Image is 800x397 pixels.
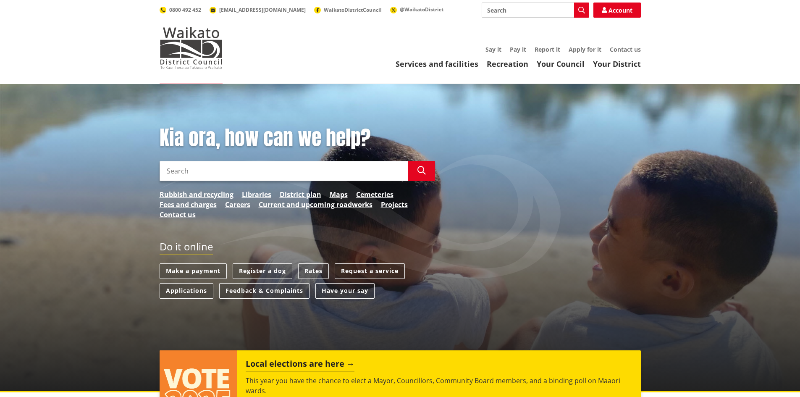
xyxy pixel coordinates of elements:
a: Maps [330,189,348,200]
a: Your District [593,59,641,69]
a: Rubbish and recycling [160,189,233,200]
a: Projects [381,200,408,210]
a: Have your say [315,283,375,299]
a: Contact us [610,45,641,53]
a: Applications [160,283,213,299]
a: Contact us [160,210,196,220]
a: Careers [225,200,250,210]
a: Your Council [537,59,585,69]
a: WaikatoDistrictCouncil [314,6,382,13]
a: Apply for it [569,45,601,53]
span: @WaikatoDistrict [400,6,443,13]
a: Say it [485,45,501,53]
a: Report it [535,45,560,53]
span: 0800 492 452 [169,6,201,13]
a: Pay it [510,45,526,53]
h2: Do it online [160,241,213,255]
a: Libraries [242,189,271,200]
input: Search input [160,161,408,181]
img: Waikato District Council - Te Kaunihera aa Takiwaa o Waikato [160,27,223,69]
a: Services and facilities [396,59,478,69]
input: Search input [482,3,589,18]
a: Recreation [487,59,528,69]
a: District plan [280,189,321,200]
a: 0800 492 452 [160,6,201,13]
a: Fees and charges [160,200,217,210]
a: Account [593,3,641,18]
h2: Local elections are here [246,359,354,371]
a: Register a dog [233,263,292,279]
a: Rates [298,263,329,279]
h1: Kia ora, how can we help? [160,126,435,150]
a: Cemeteries [356,189,393,200]
a: Request a service [335,263,405,279]
span: WaikatoDistrictCouncil [324,6,382,13]
a: Current and upcoming roadworks [259,200,372,210]
a: Make a payment [160,263,227,279]
a: [EMAIL_ADDRESS][DOMAIN_NAME] [210,6,306,13]
a: @WaikatoDistrict [390,6,443,13]
p: This year you have the chance to elect a Mayor, Councillors, Community Board members, and a bindi... [246,376,632,396]
span: [EMAIL_ADDRESS][DOMAIN_NAME] [219,6,306,13]
a: Feedback & Complaints [219,283,310,299]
